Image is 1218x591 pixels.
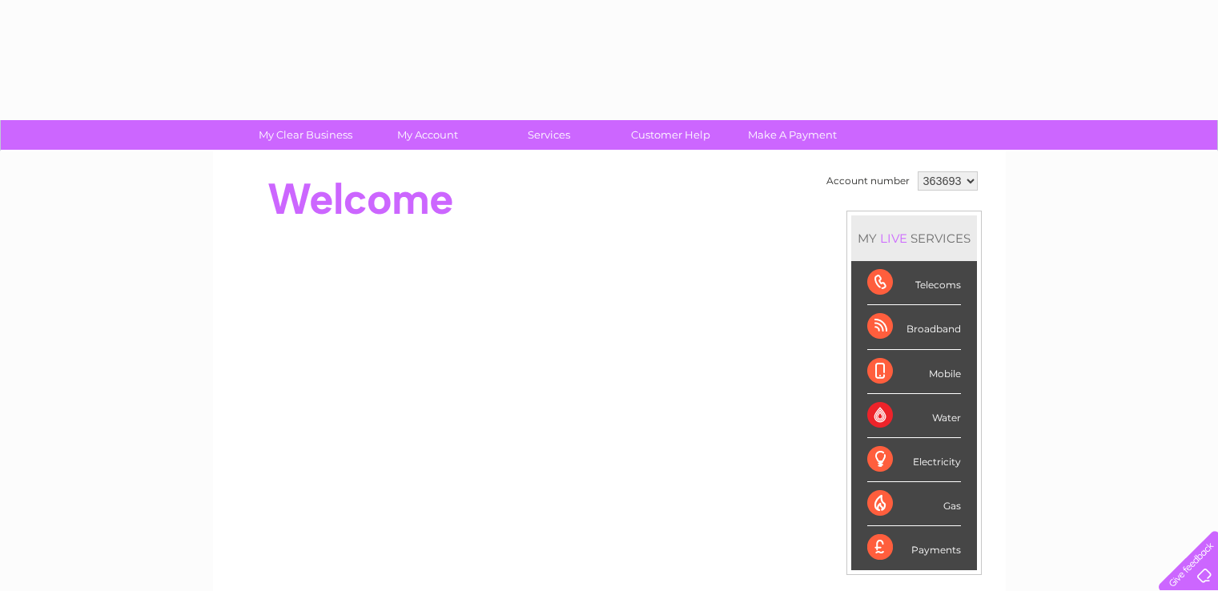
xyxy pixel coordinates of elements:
[822,167,914,195] td: Account number
[483,120,615,150] a: Services
[867,305,961,349] div: Broadband
[726,120,858,150] a: Make A Payment
[851,215,977,261] div: MY SERVICES
[867,526,961,569] div: Payments
[867,438,961,482] div: Electricity
[867,482,961,526] div: Gas
[239,120,372,150] a: My Clear Business
[867,394,961,438] div: Water
[877,231,910,246] div: LIVE
[361,120,493,150] a: My Account
[605,120,737,150] a: Customer Help
[867,350,961,394] div: Mobile
[867,261,961,305] div: Telecoms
